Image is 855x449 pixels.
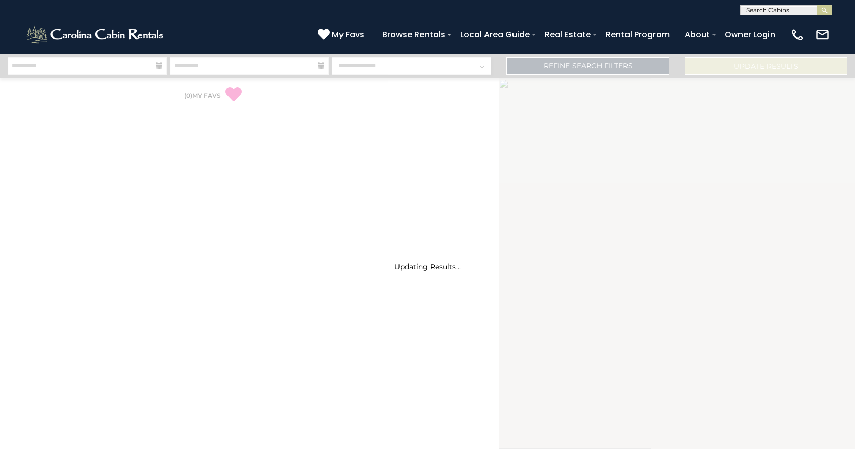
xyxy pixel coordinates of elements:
[679,25,715,43] a: About
[318,28,367,41] a: My Favs
[455,25,535,43] a: Local Area Guide
[601,25,675,43] a: Rental Program
[539,25,596,43] a: Real Estate
[720,25,780,43] a: Owner Login
[25,24,166,45] img: White-1-2.png
[815,28,830,42] img: mail-regular-white.png
[332,28,364,41] span: My Favs
[377,25,450,43] a: Browse Rentals
[790,28,805,42] img: phone-regular-white.png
